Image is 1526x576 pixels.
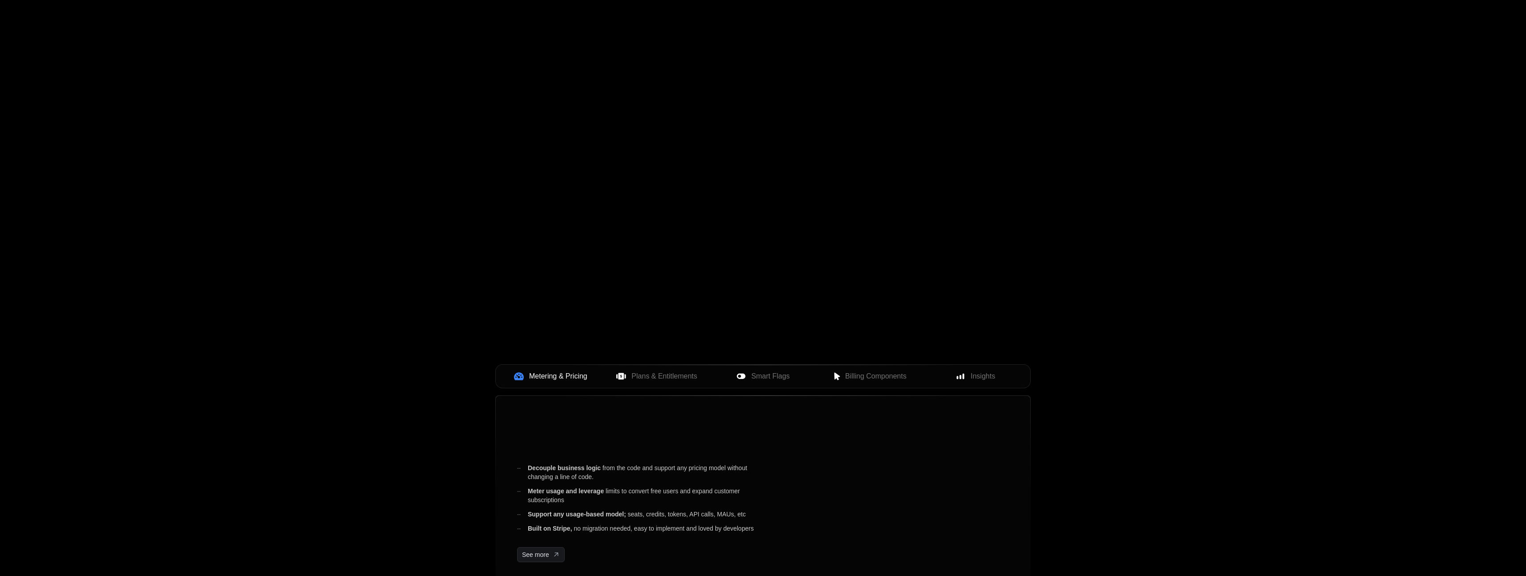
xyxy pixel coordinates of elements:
a: [object Object] [517,547,565,562]
span: Decouple business logic [528,464,601,471]
div: no migration needed, easy to implement and loved by developers [517,524,770,533]
span: Meter usage and leverage [528,487,604,495]
div: limits to convert free users and expand customer subscriptions [517,487,770,504]
span: See more [522,550,549,559]
div: from the code and support any pricing model without changing a line of code. [517,463,770,481]
button: Insights [922,367,1028,386]
span: Support any usage-based model; [528,511,626,518]
span: Insights [971,371,995,382]
button: Metering & Pricing [498,367,604,386]
span: Billing Components [845,371,907,382]
span: Built on Stripe, [528,525,572,532]
button: Billing Components [816,367,922,386]
button: Plans & Entitlements [604,367,710,386]
button: Smart Flags [710,367,816,386]
div: seats, credits, tokens, API calls, MAUs, etc [517,510,770,519]
span: Plans & Entitlements [631,371,697,382]
span: Smart Flags [751,371,790,382]
span: Metering & Pricing [529,371,587,382]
